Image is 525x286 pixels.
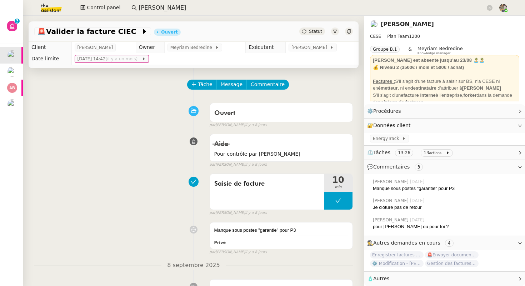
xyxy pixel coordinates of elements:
nz-badge-sup: 3 [15,19,20,24]
img: users%2FHIWaaSoTa5U8ssS5t403NQMyZZE3%2Favatar%2Fa4be050e-05fa-4f28-bbe7-e7e8e4788720 [370,20,378,28]
span: Autres [373,276,389,281]
span: 🚨Envoyer documents résidence plein air [425,251,479,259]
span: il y a 8 jours [245,122,267,128]
strong: pointage de factures [378,99,423,105]
small: [PERSON_NAME] [210,210,267,216]
strong: [PERSON_NAME] [462,85,501,91]
span: Commentaires [373,164,410,170]
u: Factures : [373,79,395,84]
button: Message [216,80,247,90]
span: Données client [373,122,411,128]
span: il y a 8 jours [245,249,267,255]
span: ⚙️ [367,107,404,115]
div: S'il s'agit d'une à l'entreprise, dans la demande de [373,92,516,106]
button: Control panel [76,3,125,13]
td: Owner [136,42,164,53]
span: [PERSON_NAME] [373,179,410,185]
div: 🧴Autres [364,272,525,286]
img: users%2FHIWaaSoTa5U8ssS5t403NQMyZZE3%2Favatar%2Fa4be050e-05fa-4f28-bbe7-e7e8e4788720 [7,50,17,60]
nz-tag: 4 [445,240,454,247]
span: il y a 8 jours [245,210,267,216]
small: [PERSON_NAME] [210,122,267,128]
span: ⚙️ Modification - [PERSON_NAME] et suivi des devis sur Energy Track [370,260,424,267]
nz-tag: 13:26 [395,149,413,156]
span: (il y a un mois) [106,56,139,61]
div: Manque sous postes "garantie" pour P3 [373,185,519,192]
span: 10 [324,176,352,184]
span: par [210,122,216,128]
strong: destinataire : [410,85,439,91]
span: Aide [214,141,228,147]
button: Tâche [187,80,217,90]
span: [DATE] [410,179,426,185]
span: Message [221,80,242,89]
div: S'il s'agit d'une facture à saisir sur BS, n'a CESE ni en , ni en l'attribuer à [373,78,516,92]
img: 388bd129-7e3b-4cb1-84b4-92a3d763e9b7 [499,4,507,12]
span: EnergyTrack [373,135,402,142]
span: 🧴 [367,276,389,281]
span: par [210,249,216,255]
img: svg [7,83,17,93]
span: 8 septembre 2025 [161,261,225,270]
span: [PERSON_NAME] [373,217,410,223]
strong: facture interne [404,92,436,98]
img: users%2FHIWaaSoTa5U8ssS5t403NQMyZZE3%2Favatar%2Fa4be050e-05fa-4f28-bbe7-e7e8e4788720 [7,99,17,109]
div: Manque sous postes "garantie" pour P3 [214,227,348,234]
span: 💬 [367,164,426,170]
nz-tag: Groupe B.1 [370,46,400,53]
b: Privé [214,240,226,245]
a: [PERSON_NAME] [381,21,434,27]
span: Enregistrer factures sur ENERGYTRACK [370,251,424,259]
div: 🔐Données client [364,119,525,132]
span: Tâche [198,80,212,89]
strong: [PERSON_NAME] est absente jusqu'au 23/08 🏝️🏝️ [373,57,485,63]
small: [PERSON_NAME] [210,162,267,168]
span: min [324,184,352,190]
span: 🚨 [37,27,46,36]
small: [PERSON_NAME] [210,249,267,255]
button: Commentaire [246,80,289,90]
div: pour [PERSON_NAME] ou pour toi ? [373,223,519,230]
span: Statut [309,29,322,34]
div: Ouvert [161,30,177,34]
span: [DATE] 14:42 [77,55,142,62]
span: Plan Team [387,34,409,39]
span: Commentaire [251,80,285,89]
span: [DATE] [410,197,426,204]
span: CESE [370,34,381,39]
div: Je clôture pas de retour [373,204,519,211]
p: 3 [16,19,19,25]
span: Meyriam Bedredine [417,46,463,51]
td: Client [29,42,71,53]
span: Ouvert [214,110,235,116]
span: Tâches [373,150,390,155]
strong: forker [463,92,476,98]
strong: émetteur [378,85,397,91]
span: [PERSON_NAME] [77,44,113,51]
td: Date limite [29,53,71,65]
input: Rechercher [139,3,485,13]
span: Autres demandes en cours [373,240,440,246]
img: users%2FAXgjBsdPtrYuxuZvIJjRexEdqnq2%2Favatar%2F1599931753966.jpeg [7,67,17,77]
app-user-label: Knowledge manager [417,46,463,55]
span: par [210,210,216,216]
span: 13 [424,150,429,155]
span: Gestion des factures fournisseurs - [DATE] [425,260,479,267]
td: Exécutant [246,42,286,53]
span: [PERSON_NAME] [291,44,330,51]
span: il y a 8 jours [245,162,267,168]
div: ⚙️Procédures [364,104,525,118]
small: actions [429,151,442,155]
span: Control panel [87,4,120,12]
div: 💬Commentaires 3 [364,160,525,174]
span: Saisie de facture [214,179,320,189]
span: 1200 [409,34,420,39]
div: 🕵️Autres demandes en cours 4 [364,236,525,250]
span: [PERSON_NAME] [373,197,410,204]
span: [DATE] [410,217,426,223]
span: par [210,162,216,168]
span: Procédures [373,108,401,114]
span: ⏲️ [367,150,456,155]
span: & [408,46,411,55]
span: Knowledge manager [417,51,451,55]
